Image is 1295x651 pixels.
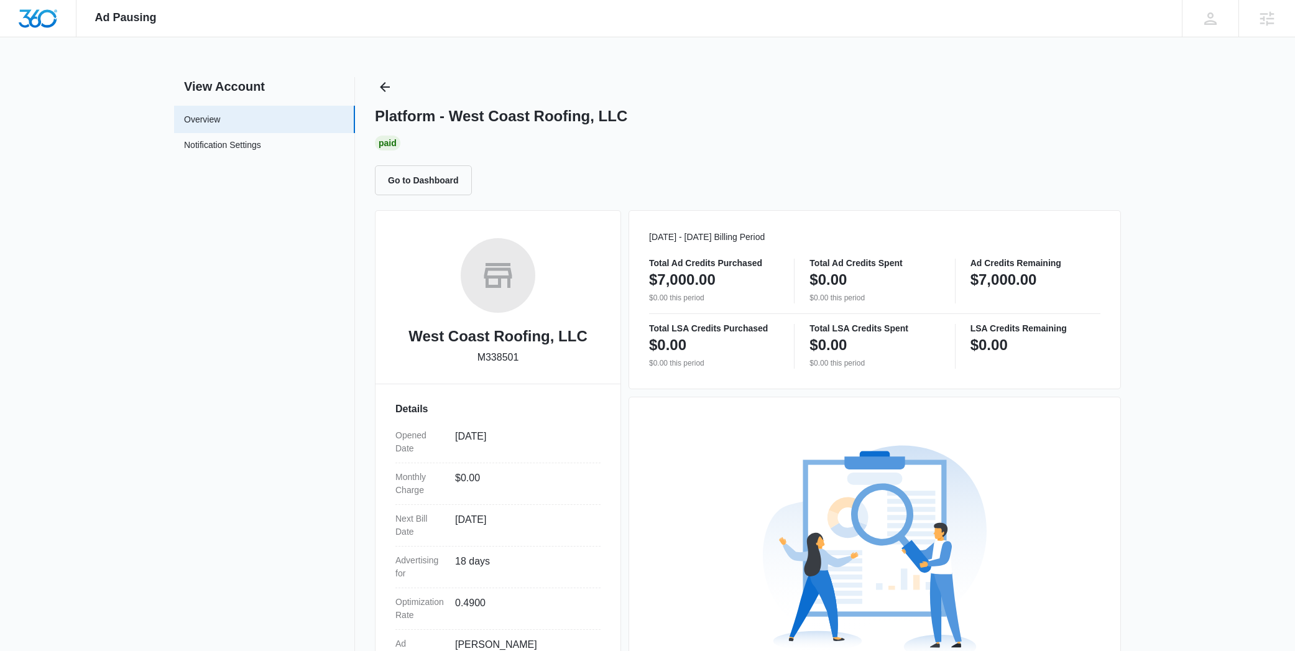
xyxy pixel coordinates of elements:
[395,402,601,417] h3: Details
[809,292,939,303] p: $0.00 this period
[970,259,1100,267] p: Ad Credits Remaining
[375,107,627,126] h1: Platform - West Coast Roofing, LLC
[455,429,591,455] dd: [DATE]
[174,77,355,96] h2: View Account
[649,335,686,355] p: $0.00
[970,335,1008,355] p: $0.00
[455,512,591,538] dd: [DATE]
[809,324,939,333] p: Total LSA Credits Spent
[809,270,847,290] p: $0.00
[395,429,445,455] dt: Opened Date
[809,259,939,267] p: Total Ad Credits Spent
[809,358,939,369] p: $0.00 this period
[455,554,591,580] dd: 18 days
[395,596,445,622] dt: Optimization Rate
[395,554,445,580] dt: Advertising for
[375,165,472,195] button: Go to Dashboard
[395,463,601,505] div: Monthly Charge$0.00
[395,471,445,497] dt: Monthly Charge
[395,512,445,538] dt: Next Bill Date
[970,324,1100,333] p: LSA Credits Remaining
[455,596,591,622] dd: 0.4900
[649,231,1100,244] p: [DATE] - [DATE] Billing Period
[184,113,220,126] a: Overview
[649,270,716,290] p: $7,000.00
[395,547,601,588] div: Advertising for18 days
[95,11,157,24] span: Ad Pausing
[395,505,601,547] div: Next Bill Date[DATE]
[375,175,479,185] a: Go to Dashboard
[395,588,601,630] div: Optimization Rate0.4900
[395,422,601,463] div: Opened Date[DATE]
[477,350,519,365] p: M338501
[809,335,847,355] p: $0.00
[408,325,588,348] h2: West Coast Roofing, LLC
[375,77,395,97] button: Back
[649,292,779,303] p: $0.00 this period
[375,136,400,150] div: Paid
[455,471,591,497] dd: $0.00
[649,259,779,267] p: Total Ad Credits Purchased
[649,358,779,369] p: $0.00 this period
[184,139,261,155] a: Notification Settings
[649,324,779,333] p: Total LSA Credits Purchased
[970,270,1037,290] p: $7,000.00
